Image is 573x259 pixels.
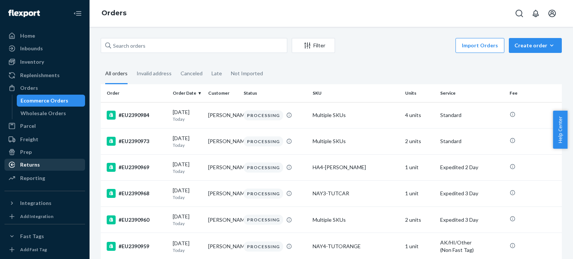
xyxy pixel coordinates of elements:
div: [DATE] [173,240,202,253]
td: 2 units [402,128,438,154]
div: Inbounds [20,45,43,52]
p: Expedited 3 Day [440,216,503,224]
a: Replenishments [4,69,85,81]
div: (Non Fast Tag) [440,246,503,254]
p: Today [173,220,202,227]
button: Import Orders [455,38,504,53]
a: Orders [4,82,85,94]
p: Today [173,168,202,174]
td: [PERSON_NAME] [205,180,241,206]
p: Standard [440,111,503,119]
button: Create order [509,38,562,53]
div: Add Fast Tag [20,246,47,253]
td: Multiple SKUs [310,102,402,128]
p: Today [173,247,202,253]
a: Prep [4,146,85,158]
div: NAY4-TUTORANGE [313,243,399,250]
button: Close Navigation [70,6,85,21]
a: Returns [4,159,85,171]
div: [DATE] [173,135,202,148]
div: Ecommerce Orders [21,97,68,104]
a: Freight [4,133,85,145]
button: Fast Tags [4,230,85,242]
img: Flexport logo [8,10,40,17]
th: Status [241,84,310,102]
div: PROCESSING [244,136,283,146]
div: All orders [105,64,128,84]
div: Prep [20,148,32,156]
p: Standard [440,138,503,145]
div: PROCESSING [244,241,283,252]
div: Freight [20,136,38,143]
a: Ecommerce Orders [17,95,85,107]
th: Order Date [170,84,205,102]
a: Orders [101,9,126,17]
button: Open account menu [545,6,560,21]
td: 1 unit [402,154,438,180]
div: Orders [20,84,38,92]
div: Invalid address [137,64,172,83]
ol: breadcrumbs [95,3,132,24]
div: #EU2390960 [107,215,167,224]
div: Filter [292,42,335,49]
div: Late [212,64,222,83]
div: NAY3-TUTCAR [313,190,399,197]
div: Replenishments [20,72,60,79]
input: Search orders [101,38,287,53]
td: [PERSON_NAME] [205,102,241,128]
a: Inbounds [4,42,85,54]
a: Parcel [4,120,85,132]
td: 1 unit [402,180,438,206]
button: Integrations [4,197,85,209]
a: Add Integration [4,212,85,221]
p: Today [173,142,202,148]
div: #EU2390969 [107,163,167,172]
td: [PERSON_NAME] [205,128,241,154]
div: Integrations [20,199,51,207]
div: PROCESSING [244,162,283,173]
th: Fee [507,84,562,102]
a: Reporting [4,172,85,184]
a: Home [4,30,85,42]
div: Reporting [20,174,45,182]
a: Inventory [4,56,85,68]
th: Order [101,84,170,102]
th: Units [402,84,438,102]
div: Fast Tags [20,233,44,240]
div: PROCESSING [244,189,283,199]
div: [DATE] [173,108,202,122]
div: Returns [20,161,40,168]
div: #EU2390959 [107,242,167,251]
div: [DATE] [173,187,202,200]
div: Add Integration [20,213,53,219]
div: Customer [208,90,238,96]
div: Create order [514,42,556,49]
button: Help Center [553,111,567,149]
td: Multiple SKUs [310,128,402,154]
div: #EU2390973 [107,137,167,146]
a: Add Fast Tag [4,245,85,254]
div: PROCESSING [244,110,283,120]
div: Home [20,32,35,40]
a: Wholesale Orders [17,107,85,119]
div: HA4-[PERSON_NAME] [313,164,399,171]
div: Canceled [181,64,203,83]
div: Wholesale Orders [21,110,66,117]
td: 4 units [402,102,438,128]
td: [PERSON_NAME] [205,154,241,180]
p: Today [173,194,202,200]
p: Today [173,116,202,122]
div: Inventory [20,58,44,66]
div: [DATE] [173,161,202,174]
td: [PERSON_NAME] [205,207,241,233]
button: Filter [292,38,335,53]
div: PROCESSING [244,215,283,225]
button: Open Search Box [512,6,527,21]
th: SKU [310,84,402,102]
div: [DATE] [173,213,202,227]
p: Expedited 3 Day [440,190,503,197]
td: 2 units [402,207,438,233]
div: #EU2390968 [107,189,167,198]
td: Multiple SKUs [310,207,402,233]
